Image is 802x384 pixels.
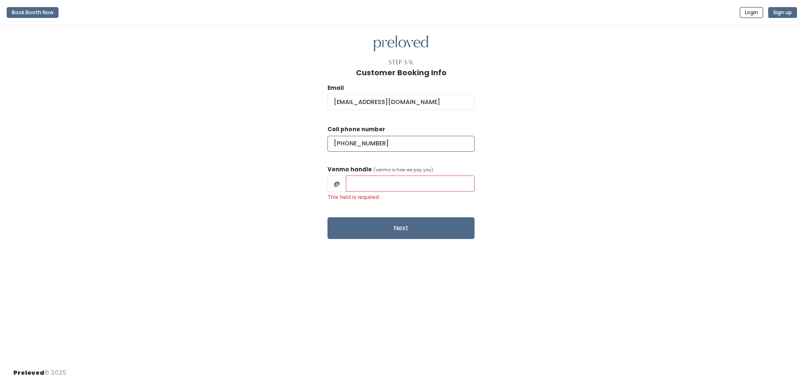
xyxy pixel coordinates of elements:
[13,369,44,377] span: Preloved
[13,362,66,377] div: © 2025
[327,136,475,152] input: (___) ___-____
[373,167,433,173] span: (venmo is how we pay you)
[388,58,414,67] div: Step 3/4:
[327,217,475,239] button: Next
[327,175,346,191] span: @
[374,36,428,52] img: preloved logo
[7,7,58,18] button: Book Booth Now
[327,125,385,134] label: Cell phone number
[327,84,344,92] label: Email
[327,165,372,174] label: Venmo handle
[768,7,797,18] button: Sign up
[327,94,475,110] input: @ .
[356,69,447,77] h1: Customer Booking Info
[740,7,763,18] button: Login
[327,193,475,201] label: This field is required.
[7,3,58,22] a: Book Booth Now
